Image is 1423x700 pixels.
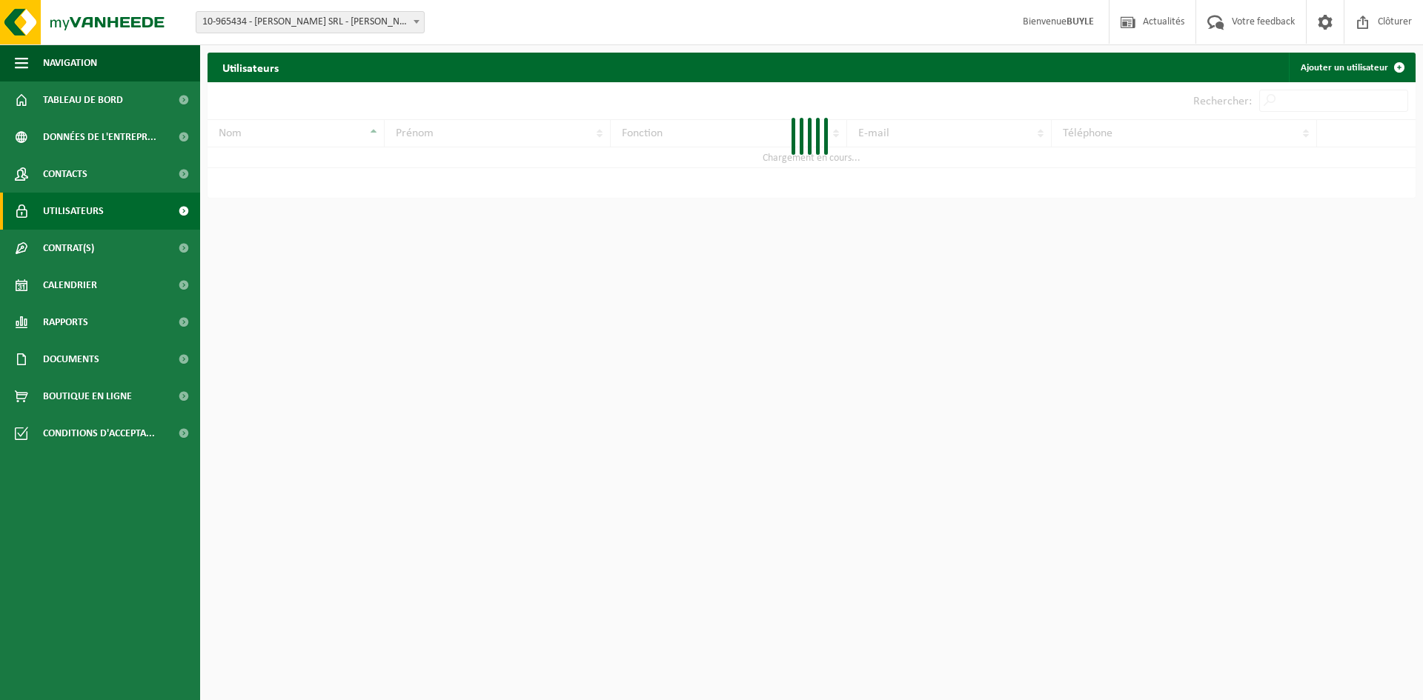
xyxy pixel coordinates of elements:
[208,53,293,81] h2: Utilisateurs
[43,267,97,304] span: Calendrier
[43,119,156,156] span: Données de l'entrepr...
[43,44,97,81] span: Navigation
[43,230,94,267] span: Contrat(s)
[43,304,88,341] span: Rapports
[43,378,132,415] span: Boutique en ligne
[196,11,425,33] span: 10-965434 - BUYLE CHRISTIAN SRL - SPRIMONT
[1289,53,1414,82] a: Ajouter un utilisateur
[43,81,123,119] span: Tableau de bord
[43,415,155,452] span: Conditions d'accepta...
[43,156,87,193] span: Contacts
[43,341,99,378] span: Documents
[43,193,104,230] span: Utilisateurs
[196,12,424,33] span: 10-965434 - BUYLE CHRISTIAN SRL - SPRIMONT
[1067,16,1094,27] strong: BUYLE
